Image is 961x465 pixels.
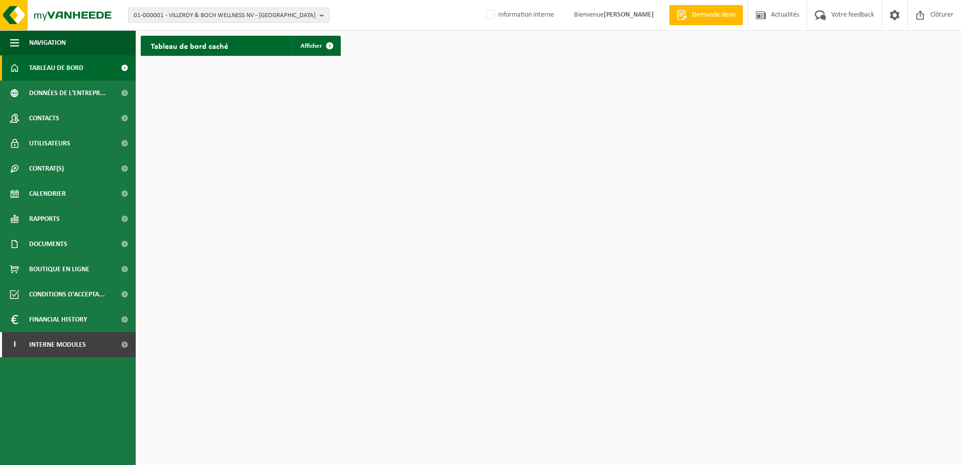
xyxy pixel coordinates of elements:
[29,257,89,282] span: Boutique en ligne
[29,81,106,106] span: Données de l'entrepr...
[10,332,19,357] span: I
[29,282,105,307] span: Conditions d'accepta...
[669,5,743,25] a: Demande devis
[29,231,67,257] span: Documents
[29,332,86,357] span: Interne modules
[29,106,59,131] span: Contacts
[484,8,554,23] label: Information interne
[29,156,64,181] span: Contrat(s)
[141,36,238,55] h2: Tableau de bord caché
[29,55,83,81] span: Tableau de bord
[29,307,87,332] span: Financial History
[29,206,60,231] span: Rapports
[29,30,66,55] span: Navigation
[301,43,322,49] span: Afficher
[604,11,654,19] strong: [PERSON_NAME]
[29,181,66,206] span: Calendrier
[134,8,316,23] span: 01-000001 - VILLEROY & BOCH WELLNESS NV - [GEOGRAPHIC_DATA]
[690,10,738,20] span: Demande devis
[29,131,70,156] span: Utilisateurs
[293,36,340,56] a: Afficher
[128,8,329,23] button: 01-000001 - VILLEROY & BOCH WELLNESS NV - [GEOGRAPHIC_DATA]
